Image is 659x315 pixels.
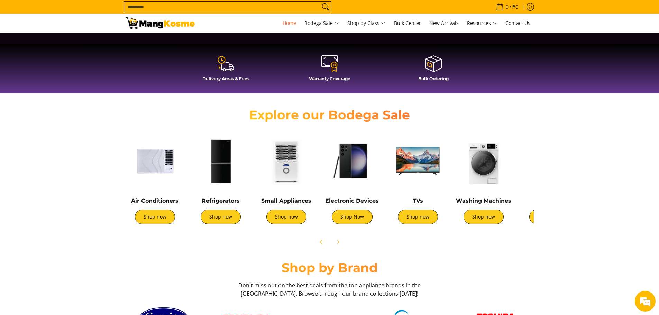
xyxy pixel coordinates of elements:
[236,281,423,298] h3: Don't miss out on the best deals from the top appliance brands in the [GEOGRAPHIC_DATA]. Browse t...
[511,4,519,9] span: ₱0
[330,234,346,250] button: Next
[323,132,382,191] img: Electronic Devices
[456,197,511,204] a: Washing Machines
[279,14,300,33] a: Home
[301,14,342,33] a: Bodega Sale
[520,132,579,191] img: Cookers
[325,197,379,204] a: Electronic Devices
[266,210,306,224] a: Shop now
[391,14,424,33] a: Bulk Center
[191,132,250,191] img: Refrigerators
[126,260,534,276] h2: Shop by Brand
[304,19,339,28] span: Bodega Sale
[314,234,329,250] button: Previous
[261,197,311,204] a: Small Appliances
[347,19,386,28] span: Shop by Class
[502,14,534,33] a: Contact Us
[320,2,331,12] button: Search
[229,107,430,123] h2: Explore our Bodega Sale
[131,197,179,204] a: Air Conditioners
[494,3,520,11] span: •
[283,20,296,26] span: Home
[388,132,447,191] img: TVs
[332,210,373,224] a: Shop Now
[177,76,274,81] h4: Delivery Areas & Fees
[467,19,497,28] span: Resources
[394,20,421,26] span: Bulk Center
[426,14,462,33] a: New Arrivals
[454,132,513,191] img: Washing Machines
[135,210,175,224] a: Shop now
[505,20,530,26] span: Contact Us
[398,210,438,224] a: Shop now
[281,55,378,86] a: Warranty Coverage
[177,55,274,86] a: Delivery Areas & Fees
[429,20,459,26] span: New Arrivals
[281,76,378,81] h4: Warranty Coverage
[464,14,501,33] a: Resources
[505,4,510,9] span: 0
[385,76,482,81] h4: Bulk Ordering
[257,132,316,191] img: Small Appliances
[126,132,184,191] img: Air Conditioners
[202,197,240,204] a: Refrigerators
[464,210,504,224] a: Shop now
[385,55,482,86] a: Bulk Ordering
[126,17,195,29] img: Mang Kosme: Your Home Appliances Warehouse Sale Partner!
[413,197,423,204] a: TVs
[202,14,534,33] nav: Main Menu
[529,210,569,224] a: Shop now
[344,14,389,33] a: Shop by Class
[201,210,241,224] a: Shop now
